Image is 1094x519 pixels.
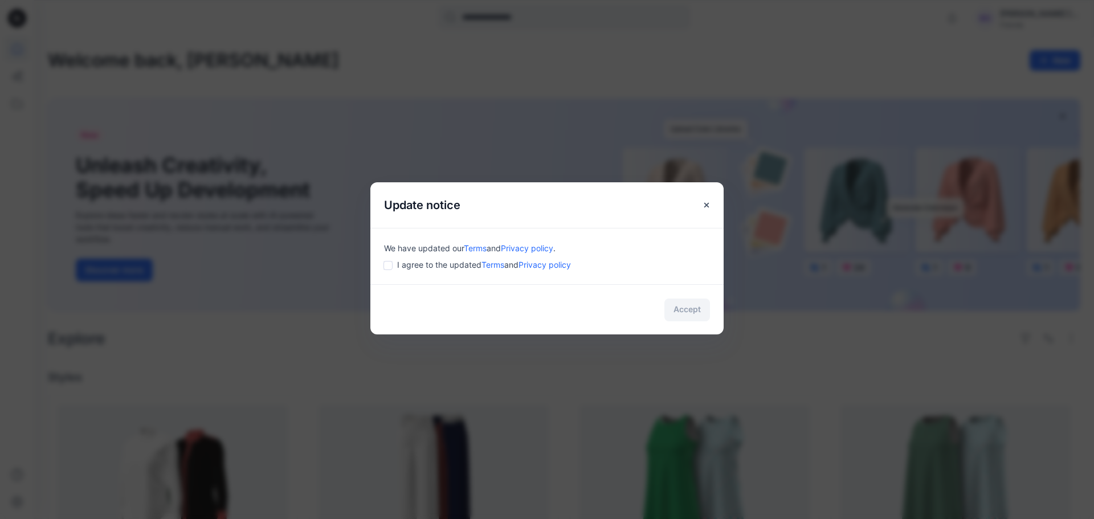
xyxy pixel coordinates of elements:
[696,195,717,215] button: Close
[397,259,571,271] span: I agree to the updated
[384,242,710,254] div: We have updated our .
[370,182,474,228] h5: Update notice
[501,243,553,253] a: Privacy policy
[464,243,487,253] a: Terms
[504,260,519,269] span: and
[519,260,571,269] a: Privacy policy
[487,243,501,253] span: and
[481,260,504,269] a: Terms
